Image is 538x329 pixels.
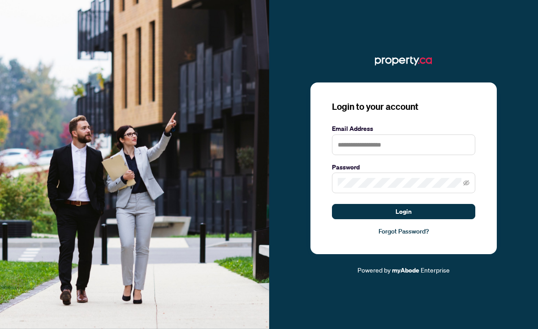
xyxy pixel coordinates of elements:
span: Enterprise [421,266,450,274]
a: Forgot Password? [332,226,475,236]
span: Login [396,204,412,219]
button: Login [332,204,475,219]
span: eye-invisible [463,180,469,186]
h3: Login to your account [332,100,475,113]
img: ma-logo [375,54,432,68]
a: myAbode [392,265,419,275]
span: Powered by [357,266,391,274]
label: Email Address [332,124,475,134]
label: Password [332,162,475,172]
